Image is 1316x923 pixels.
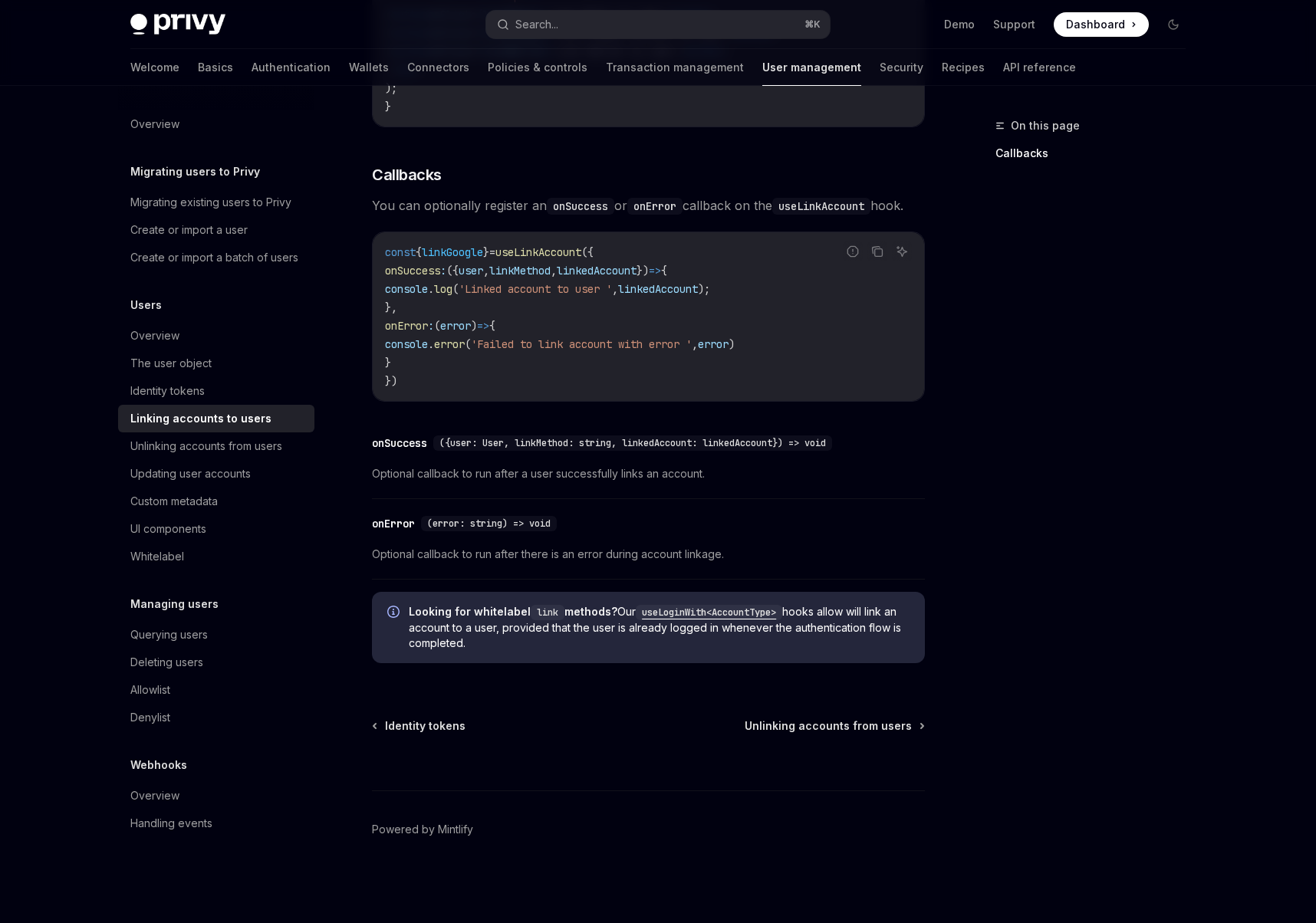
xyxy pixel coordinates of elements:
[130,163,260,181] h5: Migrating users to Privy
[385,319,428,333] span: onError
[130,520,206,538] div: UI components
[372,822,473,837] a: Powered by Mintlify
[427,517,551,530] span: (error: string) => void
[349,49,389,86] a: Wallets
[439,437,826,449] span: ({user: User, linkMethod: string, linkedAccount: linkedAccount}) => void
[385,245,416,259] span: const
[942,49,985,86] a: Recipes
[489,319,495,333] span: {
[471,319,477,333] span: )
[486,11,830,38] button: Search...⌘K
[649,264,661,278] span: =>
[459,282,612,296] span: 'Linked account to user '
[118,704,314,731] a: Denylist
[385,264,440,278] span: onSuccess
[385,374,397,388] span: })
[637,264,649,278] span: })
[618,282,698,296] span: linkedAccount
[407,49,469,86] a: Connectors
[1054,12,1149,37] a: Dashboard
[446,264,459,278] span: ({
[428,337,434,351] span: .
[745,718,923,734] a: Unlinking accounts from users
[636,605,782,620] code: useLoginWith<AccountType>
[880,49,923,86] a: Security
[867,241,887,261] button: Copy the contents from the code block
[477,319,489,333] span: =>
[198,49,233,86] a: Basics
[1161,12,1186,37] button: Toggle dark mode
[372,516,415,531] div: onError
[495,245,581,259] span: useLinkAccount
[627,198,683,215] code: onError
[692,337,698,351] span: ,
[130,115,179,133] div: Overview
[130,595,219,613] h5: Managing users
[531,605,564,620] code: link
[118,216,314,244] a: Create or import a user
[843,241,863,261] button: Report incorrect code
[993,17,1035,32] a: Support
[385,337,428,351] span: console
[489,245,495,259] span: =
[118,377,314,405] a: Identity tokens
[130,296,162,314] h5: Users
[130,681,170,699] div: Allowlist
[416,245,422,259] span: {
[118,649,314,676] a: Deleting users
[745,718,912,734] span: Unlinking accounts from users
[385,356,391,370] span: }
[118,488,314,515] a: Custom metadata
[385,718,466,734] span: Identity tokens
[118,543,314,570] a: Whitelabel
[130,437,282,455] div: Unlinking accounts from users
[1066,17,1125,32] span: Dashboard
[551,264,557,278] span: ,
[612,282,618,296] span: ,
[130,327,179,345] div: Overview
[804,18,821,31] span: ⌘ K
[698,337,729,351] span: error
[130,248,298,267] div: Create or import a batch of users
[130,756,187,774] h5: Webhooks
[452,282,459,296] span: (
[130,626,208,644] div: Querying users
[118,110,314,138] a: Overview
[130,221,248,239] div: Create or import a user
[130,492,218,511] div: Custom metadata
[118,189,314,216] a: Migrating existing users to Privy
[483,245,489,259] span: }
[422,245,483,259] span: linkGoogle
[434,319,440,333] span: (
[434,337,465,351] span: error
[515,15,558,34] div: Search...
[1003,49,1076,86] a: API reference
[471,337,692,351] span: 'Failed to link account with error '
[118,405,314,432] a: Linking accounts to users
[372,164,442,186] span: Callbacks
[372,195,925,216] span: You can optionally register an or callback on the hook.
[581,245,594,259] span: ({
[118,810,314,837] a: Handling events
[118,676,314,704] a: Allowlist
[762,49,861,86] a: User management
[385,81,397,95] span: );
[118,244,314,271] a: Create or import a batch of users
[130,49,179,86] a: Welcome
[118,460,314,488] a: Updating user accounts
[892,241,912,261] button: Ask AI
[130,787,179,805] div: Overview
[440,264,446,278] span: :
[440,319,471,333] span: error
[661,264,667,278] span: {
[409,604,910,651] span: Our hooks allow will link an account to a user, provided that the user is already logged in whene...
[130,465,251,483] div: Updating user accounts
[547,198,614,215] code: onSuccess
[130,653,203,672] div: Deleting users
[130,193,291,212] div: Migrating existing users to Privy
[118,322,314,350] a: Overview
[372,435,427,451] div: onSuccess
[489,264,551,278] span: linkMethod
[698,282,710,296] span: );
[372,545,925,563] span: Optional callback to run after there is an error during account linkage.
